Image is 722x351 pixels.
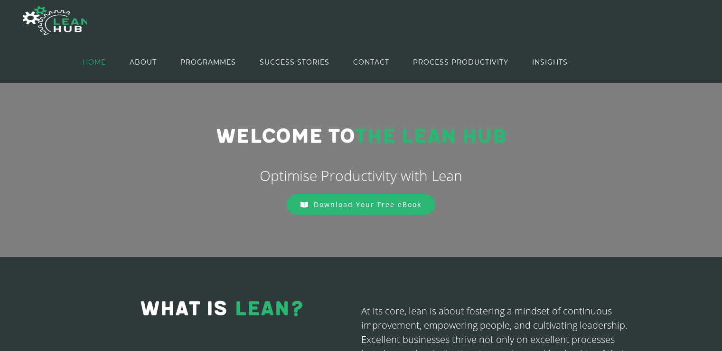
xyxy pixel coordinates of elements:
span: SUCCESS STORIES [260,41,329,84]
a: HOME [83,42,106,82]
a: CONTACT [353,42,389,82]
a: PROCESS PRODUCTIVITY [413,42,508,82]
nav: Main Menu [83,42,568,82]
a: INSIGHTS [532,42,568,82]
span: PROGRAMMES [180,41,236,84]
span: LEAN? [234,297,304,321]
span: Download Your Free eBook [314,200,422,209]
a: SUCCESS STORIES [260,42,329,82]
a: Download Your Free eBook [287,194,435,215]
span: CONTACT [353,41,389,84]
span: Optimise Productivity with Lean [260,166,462,185]
span: INSIGHTS [532,41,568,84]
a: ABOUT [130,42,157,82]
span: ABOUT [130,41,157,84]
span: PROCESS PRODUCTIVITY [413,41,508,84]
span: Welcome to [216,124,355,149]
a: PROGRAMMES [180,42,236,82]
span: HOME [83,41,106,84]
span: THE LEAN HUB [355,124,506,149]
span: WHAT IS [140,297,227,321]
